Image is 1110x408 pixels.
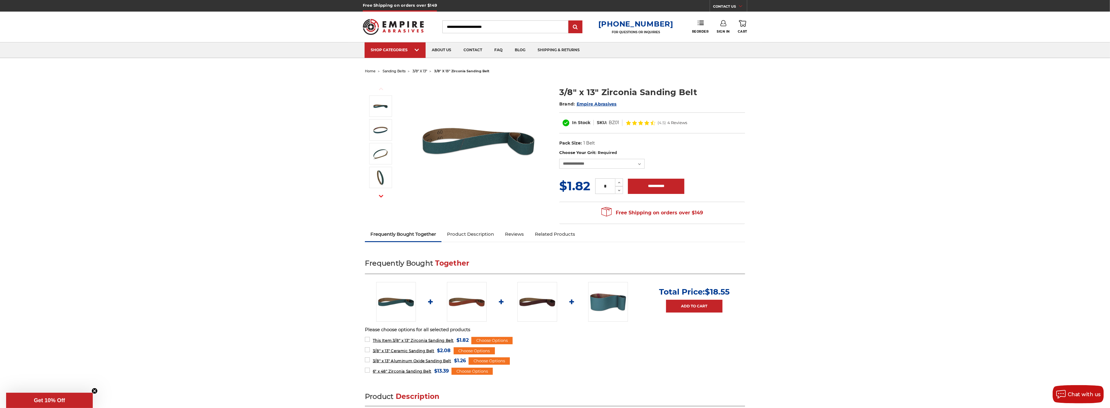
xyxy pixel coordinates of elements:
[469,357,510,365] div: Choose Options
[34,397,65,403] span: Get 10% Off
[6,393,93,408] div: Get 10% OffClose teaser
[509,42,532,58] a: blog
[454,356,466,365] span: $1.26
[1053,385,1104,403] button: Chat with us
[373,98,388,114] img: 3/8" x 13"Zirconia File Belt
[454,347,495,355] div: Choose Options
[371,48,420,52] div: SHOP CATEGORIES
[413,69,427,73] a: 3/8" x 13"
[559,101,575,107] span: Brand:
[488,42,509,58] a: faq
[559,140,582,146] dt: Pack Size:
[437,346,451,355] span: $2.08
[577,101,617,107] a: Empire Abrasives
[529,227,581,241] a: Related Products
[559,178,590,193] span: $1.82
[434,69,489,73] span: 3/8" x 13" zirconia sanding belt
[598,150,617,155] small: Required
[666,300,723,313] a: Add to Cart
[365,259,433,267] span: Frequently Bought
[692,20,709,33] a: Reorder
[559,150,745,156] label: Choose Your Grit:
[471,337,513,344] div: Choose Options
[396,392,440,401] span: Description
[441,227,499,241] a: Product Description
[373,359,451,363] span: 3/8" x 13" Aluminum Oxide Sanding Belt
[373,122,388,138] img: 3/8" x 13" Zirconia Sanding Belt
[667,121,687,125] span: 4 Reviews
[572,120,590,125] span: In Stock
[374,82,388,95] button: Previous
[713,3,747,12] a: CONTACT US
[598,30,673,34] p: FOR QUESTIONS OR INQUIRIES
[92,388,98,394] button: Close teaser
[365,326,745,333] p: Please choose options for all selected products
[365,392,394,401] span: Product
[583,140,595,146] dd: 1 Belt
[559,86,745,98] h1: 3/8" x 13" Zirconia Sanding Belt
[374,190,388,203] button: Next
[598,20,673,28] a: [PHONE_NUMBER]
[373,170,388,185] img: 3/8" x 13" - Zirconia Sanding Belt
[569,21,582,33] input: Submit
[434,367,449,375] span: $13.39
[609,120,619,126] dd: BZ01
[659,287,730,297] p: Total Price:
[365,227,441,241] a: Frequently Bought Together
[426,42,457,58] a: about us
[705,287,730,297] span: $18.55
[717,30,730,34] span: Sign In
[457,42,488,58] a: contact
[499,227,529,241] a: Reviews
[376,282,416,322] img: 3/8" x 13"Zirconia File Belt
[601,207,703,219] span: Free Shipping on orders over $149
[692,30,709,34] span: Reorder
[365,69,376,73] a: home
[373,369,431,374] span: 6" x 48" Zirconia Sanding Belt
[597,120,607,126] dt: SKU:
[373,338,393,343] strong: This Item:
[532,42,586,58] a: shipping & returns
[373,349,434,353] span: 3/8" x 13" Ceramic Sanding Belt
[456,336,469,344] span: $1.82
[738,20,747,34] a: Cart
[373,338,454,343] span: 3/8" x 13" Zirconia Sanding Belt
[1068,392,1101,397] span: Chat with us
[435,259,470,267] span: Together
[363,15,424,39] img: Empire Abrasives
[383,69,405,73] a: sanding belts
[373,146,388,161] img: 3/8" x 13" Sanding Belt Zirc
[452,368,493,375] div: Choose Options
[417,80,539,202] img: 3/8" x 13"Zirconia File Belt
[658,121,666,125] span: (4.5)
[738,30,747,34] span: Cart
